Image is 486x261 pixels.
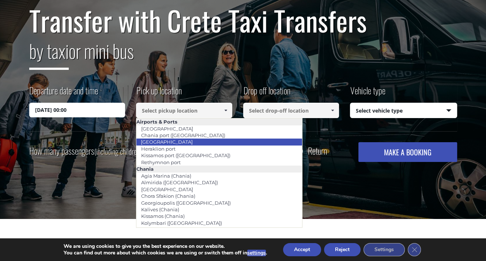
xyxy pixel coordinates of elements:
a: Kalives (Chania) [136,204,184,215]
span: Select vehicle type [350,103,457,118]
label: Vehicle type [350,84,385,103]
a: Chora Sfakion (Chania) [136,191,200,201]
button: settings [247,250,266,256]
a: [GEOGRAPHIC_DATA] [136,184,198,194]
a: Show All Items [219,103,231,118]
span: by taxi [29,37,69,70]
label: Return [308,146,327,155]
a: Agia Marina (Chania) [136,171,196,181]
a: [GEOGRAPHIC_DATA] [136,137,197,147]
a: Show All Items [327,103,339,118]
a: Almirida ([GEOGRAPHIC_DATA]) [136,177,223,188]
a: Chania port ([GEOGRAPHIC_DATA]) [136,130,230,140]
button: Reject [324,243,361,256]
button: Close GDPR Cookie Banner [408,243,421,256]
a: Kissamos (Chania) [136,211,189,221]
p: We are using cookies to give you the best experience on our website. [64,243,267,250]
a: Kolymbari ([GEOGRAPHIC_DATA]) [136,218,227,228]
a: Kissamos port ([GEOGRAPHIC_DATA]) [136,150,235,160]
a: Rethymnon port [136,157,185,167]
button: Accept [283,243,321,256]
label: Drop off location [243,84,290,103]
a: [GEOGRAPHIC_DATA] [136,124,198,134]
p: You can find out more about which cookies we are using or switch them off in . [64,250,267,256]
label: How many passengers ? [29,142,146,160]
a: Georgioupolis ([GEOGRAPHIC_DATA]) [136,198,236,208]
button: Settings [363,243,405,256]
label: Departure date and time [29,84,98,103]
li: Chania [136,166,302,172]
h1: Transfer with Crete Taxi Transfers [29,5,457,36]
h2: or mini bus [29,36,457,75]
button: MAKE A BOOKING [358,142,457,162]
input: Select drop-off location [243,103,339,118]
a: Heraklion port [136,144,180,154]
small: (including children) [94,146,142,157]
label: Pick up location [136,84,182,103]
li: Airports & Ports [136,118,302,125]
input: Select pickup location [136,103,232,118]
